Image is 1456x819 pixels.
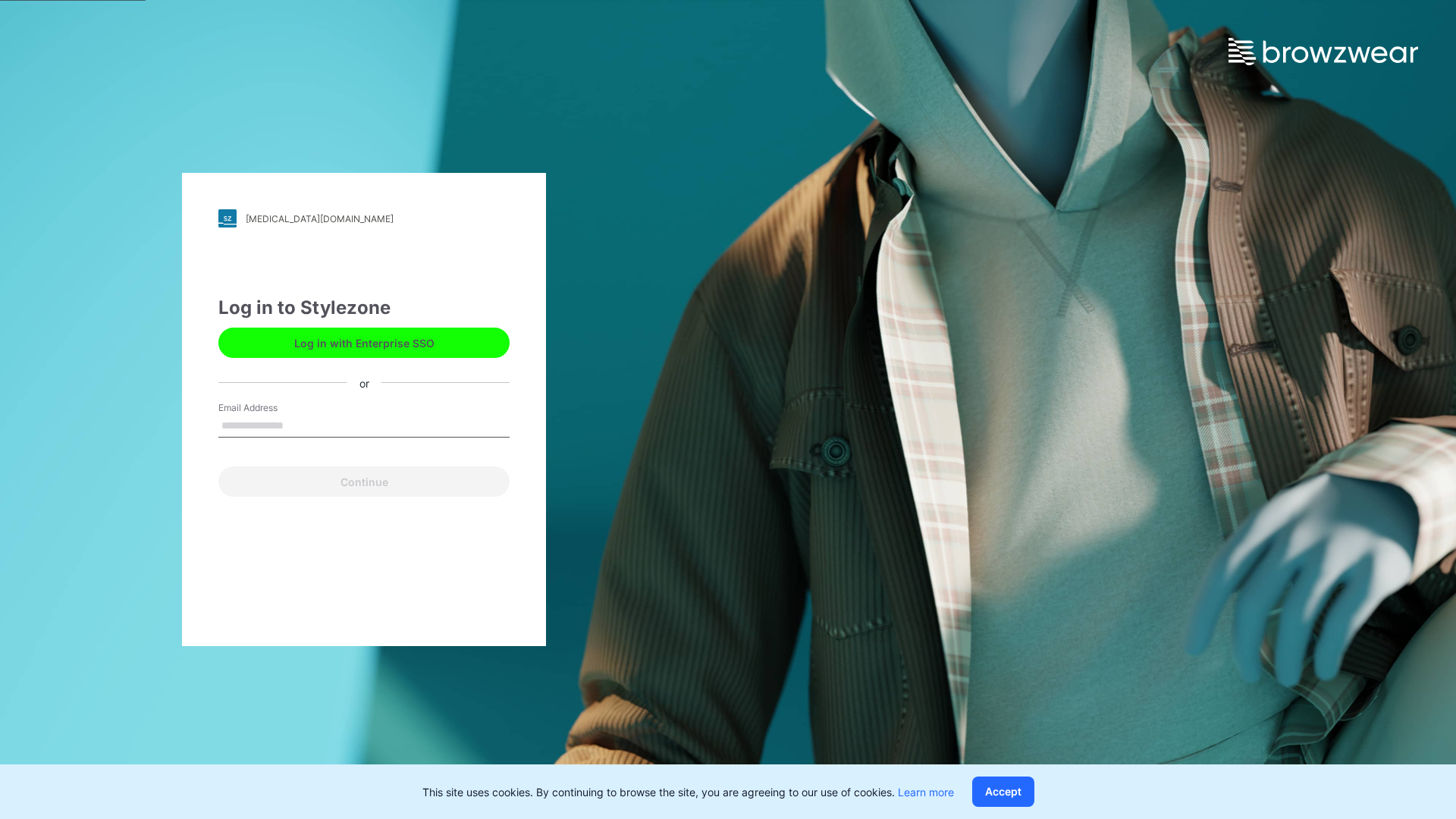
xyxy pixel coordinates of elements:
[898,786,954,799] a: Learn more
[218,209,237,227] img: stylezone-logo.562084cfcfab977791bfbf7441f1a819.svg
[218,401,325,415] label: Email Address
[218,294,510,322] div: Log in to Stylezone
[972,777,1034,807] button: Accept
[422,784,954,800] p: This site uses cookies. By continuing to browse the site, you are agreeing to our use of cookies.
[218,209,510,227] a: [MEDICAL_DATA][DOMAIN_NAME]
[218,328,510,358] button: Log in with Enterprise SSO
[347,375,381,391] div: or
[1228,38,1418,65] img: browzwear-logo.e42bd6dac1945053ebaf764b6aa21510.svg
[246,213,394,224] div: [MEDICAL_DATA][DOMAIN_NAME]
